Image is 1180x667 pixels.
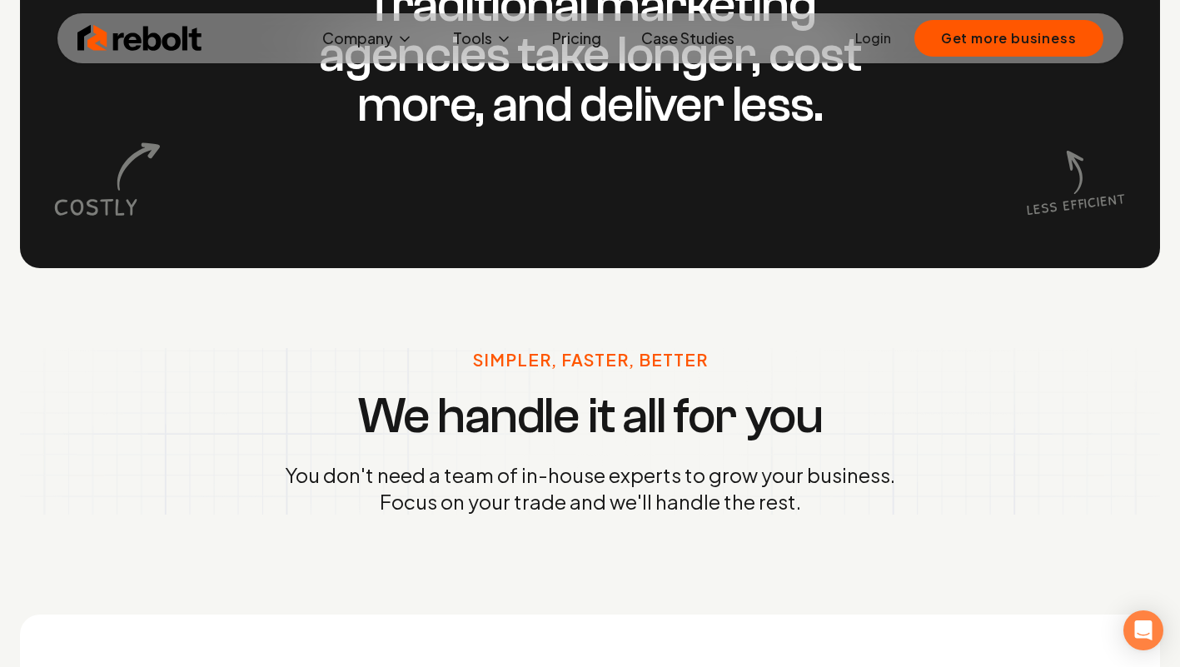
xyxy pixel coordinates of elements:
p: You don't need a team of in-house experts to grow your business. Focus on your trade and we'll ha... [285,461,895,515]
button: Company [309,22,426,55]
img: Rebolt Logo [77,22,202,55]
a: Login [855,28,891,48]
a: Case Studies [628,22,748,55]
h3: We handle it all for you [357,391,823,441]
div: Open Intercom Messenger [1123,610,1163,650]
button: Get more business [914,20,1103,57]
button: Tools [440,22,525,55]
p: Simpler, Faster, Better [473,348,708,371]
a: Pricing [539,22,615,55]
